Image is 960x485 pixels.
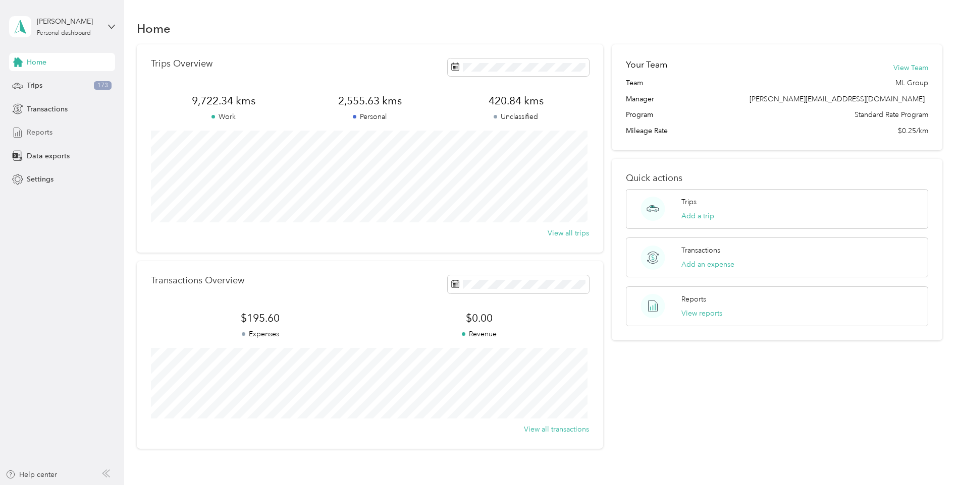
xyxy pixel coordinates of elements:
[626,173,928,184] p: Quick actions
[681,308,722,319] button: View reports
[27,57,46,68] span: Home
[898,126,928,136] span: $0.25/km
[681,197,697,207] p: Trips
[626,78,643,88] span: Team
[151,311,370,325] span: $195.60
[626,58,667,71] h2: Your Team
[443,94,589,108] span: 420.84 kms
[370,329,589,339] p: Revenue
[681,211,714,221] button: Add a trip
[137,23,171,34] h1: Home
[548,228,589,238] button: View all trips
[27,80,42,91] span: Trips
[151,329,370,339] p: Expenses
[895,78,928,88] span: ML Group
[151,111,297,122] p: Work
[626,94,654,104] span: Manager
[626,109,653,120] span: Program
[750,95,925,103] span: [PERSON_NAME][EMAIL_ADDRESS][DOMAIN_NAME]
[37,30,91,36] div: Personal dashboard
[151,58,212,69] p: Trips Overview
[443,111,589,122] p: Unclassified
[524,424,589,435] button: View all transactions
[681,294,706,305] p: Reports
[27,127,52,138] span: Reports
[297,94,443,108] span: 2,555.63 kms
[370,311,589,325] span: $0.00
[27,104,68,114] span: Transactions
[893,63,928,73] button: View Team
[94,81,112,90] span: 173
[37,16,100,27] div: [PERSON_NAME]
[903,429,960,485] iframe: Everlance-gr Chat Button Frame
[855,109,928,120] span: Standard Rate Program
[27,151,70,161] span: Data exports
[297,111,443,122] p: Personal
[681,245,720,256] p: Transactions
[151,275,244,286] p: Transactions Overview
[27,174,54,185] span: Settings
[626,126,668,136] span: Mileage Rate
[151,94,297,108] span: 9,722.34 kms
[6,469,57,480] button: Help center
[681,259,734,270] button: Add an expense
